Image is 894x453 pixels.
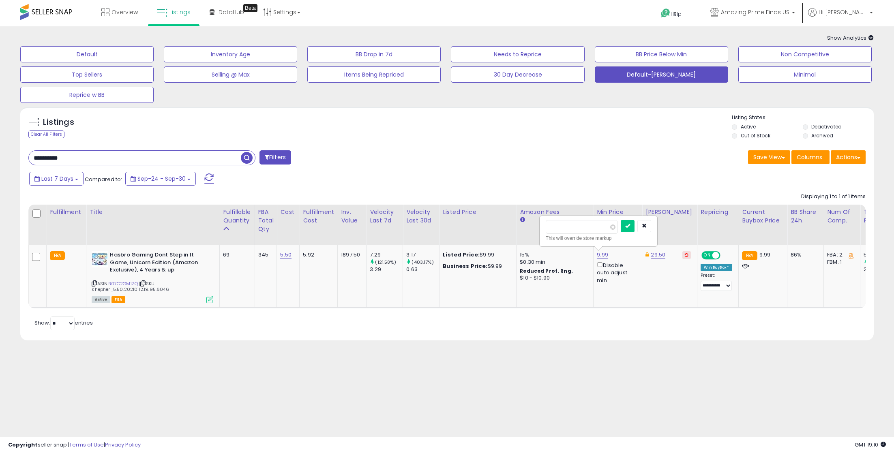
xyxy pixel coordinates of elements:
[546,234,651,242] div: This will override store markup
[111,296,125,303] span: FBA
[660,8,671,18] i: Get Help
[801,193,866,201] div: Displaying 1 to 1 of 1 items
[443,208,513,216] div: Listed Price
[406,208,436,225] div: Velocity Last 30d
[791,208,820,225] div: BB Share 24h.
[597,251,608,259] a: 9.99
[137,175,186,183] span: Sep-24 - Sep-30
[125,172,196,186] button: Sep-24 - Sep-30
[443,263,510,270] div: $9.99
[243,4,257,12] div: Tooltip anchor
[164,66,297,83] button: Selling @ Max
[741,123,756,130] label: Active
[520,208,590,216] div: Amazon Fees
[110,251,208,276] b: Hasbro Gaming Dont Step in It Game, Unicorn Edition (Amazon Exclusive), 4 Years & up
[280,251,292,259] a: 5.50
[223,208,251,225] div: Fulfillable Quantity
[307,66,441,83] button: Items Being Repriced
[111,8,138,16] span: Overview
[811,123,842,130] label: Deactivated
[169,8,191,16] span: Listings
[827,34,874,42] span: Show Analytics
[20,87,154,103] button: Reprice w BB
[92,280,169,293] span: | SKU: shepher_5.50.20210112.19.95.6046
[654,2,697,26] a: Help
[28,130,64,138] div: Clear All Filters
[451,46,584,62] button: Needs to Reprice
[742,208,784,225] div: Current Buybox Price
[748,150,790,164] button: Save View
[759,251,771,259] span: 9.99
[20,46,154,62] button: Default
[597,261,636,284] div: Disable auto adjust min
[827,259,854,266] div: FBM: 1
[406,266,439,273] div: 0.63
[819,8,867,16] span: Hi [PERSON_NAME]
[258,251,271,259] div: 345
[701,208,735,216] div: Repricing
[595,46,728,62] button: BB Price Below Min
[34,319,93,327] span: Show: entries
[443,251,480,259] b: Listed Price:
[791,150,830,164] button: Columns
[92,251,213,302] div: ASIN:
[307,46,441,62] button: BB Drop in 7d
[831,150,866,164] button: Actions
[811,132,833,139] label: Archived
[738,66,872,83] button: Minimal
[443,251,510,259] div: $9.99
[443,262,487,270] b: Business Price:
[259,150,291,165] button: Filters
[164,46,297,62] button: Inventory Age
[92,251,108,267] img: 61kMqK7hvlL._SL40_.jpg
[520,216,525,224] small: Amazon Fees.
[20,66,154,83] button: Top Sellers
[791,251,817,259] div: 86%
[797,153,822,161] span: Columns
[808,8,873,26] a: Hi [PERSON_NAME]
[43,117,74,128] h5: Listings
[85,175,122,183] span: Compared to:
[50,208,83,216] div: Fulfillment
[412,259,433,265] small: (403.17%)
[451,66,584,83] button: 30 Day Decrease
[742,251,757,260] small: FBA
[280,208,296,216] div: Cost
[108,280,138,287] a: B07C2GM1ZQ
[702,252,712,259] span: ON
[219,8,244,16] span: DataHub
[375,259,396,265] small: (121.58%)
[827,208,857,225] div: Num of Comp.
[90,208,216,216] div: Title
[597,208,639,216] div: Min Price
[520,259,587,266] div: $0.30 min
[738,46,872,62] button: Non Competitive
[370,266,403,273] div: 3.29
[370,208,399,225] div: Velocity Last 7d
[41,175,73,183] span: Last 7 Days
[303,208,334,225] div: Fulfillment Cost
[595,66,728,83] button: Default-[PERSON_NAME]
[701,273,732,291] div: Preset:
[651,251,665,259] a: 29.50
[341,251,360,259] div: 1897.50
[671,11,682,17] span: Help
[520,267,573,274] b: Reduced Prof. Rng.
[732,114,874,122] p: Listing States:
[223,251,248,259] div: 69
[303,251,331,259] div: 5.92
[50,251,65,260] small: FBA
[864,208,893,225] div: Total Rev.
[341,208,363,225] div: Inv. value
[701,264,732,271] div: Win BuyBox *
[721,8,789,16] span: Amazing Prime Finds US
[719,252,732,259] span: OFF
[645,208,694,216] div: [PERSON_NAME]
[827,251,854,259] div: FBA: 2
[29,172,84,186] button: Last 7 Days
[520,251,587,259] div: 15%
[370,251,403,259] div: 7.29
[258,208,274,233] div: FBA Total Qty
[406,251,439,259] div: 3.17
[520,275,587,282] div: $10 - $10.90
